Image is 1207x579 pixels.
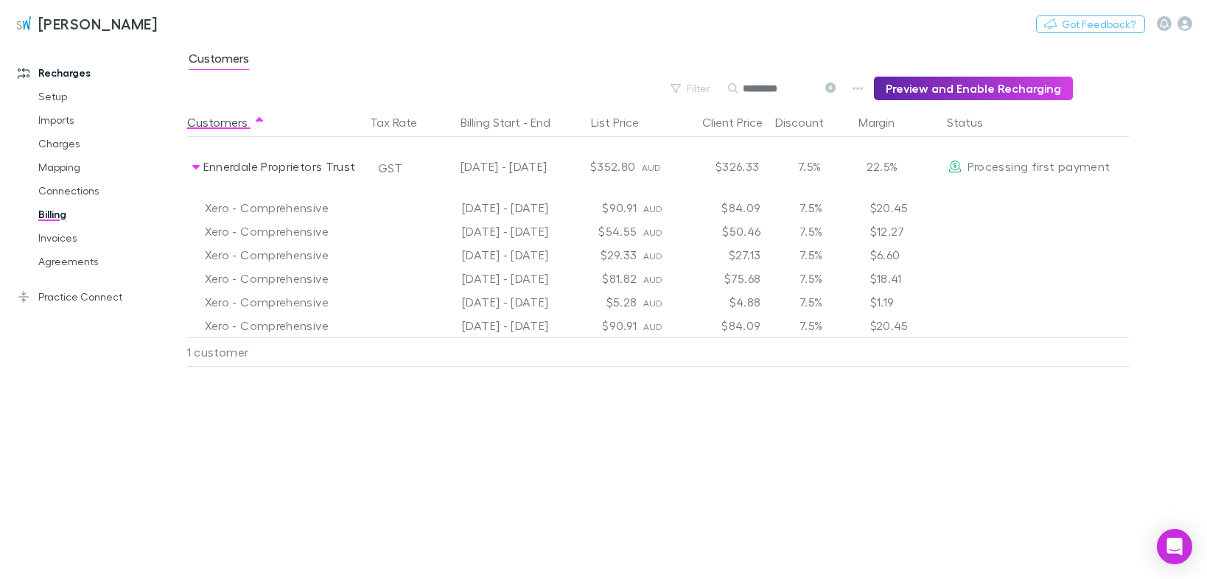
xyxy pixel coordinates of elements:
[679,314,767,337] div: $84.09
[860,158,898,175] p: 22.5%
[767,314,856,337] div: 7.5%
[371,156,409,180] button: GST
[15,15,32,32] img: Sinclair Wilson's Logo
[24,203,193,226] a: Billing
[187,137,1136,196] div: Ennerdale Proprietors TrustGST[DATE] - [DATE]$352.80AUD$326.337.5%22.5%EditProcessing first payment
[553,137,642,196] div: $352.80
[370,108,435,137] button: Tax Rate
[38,15,157,32] h3: [PERSON_NAME]
[856,220,944,243] div: $12.27
[643,203,663,214] span: AUD
[767,196,856,220] div: 7.5%
[422,220,555,243] div: [DATE] - [DATE]
[3,285,193,309] a: Practice Connect
[677,137,766,196] div: $326.33
[6,6,166,41] a: [PERSON_NAME]
[766,137,854,196] div: 7.5%
[24,85,193,108] a: Setup
[643,250,663,262] span: AUD
[856,290,944,314] div: $1.19
[643,227,663,238] span: AUD
[679,220,767,243] div: $50.46
[947,108,1001,137] button: Status
[968,159,1110,173] span: Processing first payment
[422,314,555,337] div: [DATE] - [DATE]
[679,267,767,290] div: $75.68
[1036,15,1145,33] button: Got Feedback?
[555,314,643,337] div: $90.91
[24,179,193,203] a: Connections
[427,137,547,196] div: [DATE] - [DATE]
[205,220,358,243] div: Xero - Comprehensive
[24,108,193,132] a: Imports
[3,61,193,85] a: Recharges
[205,314,358,337] div: Xero - Comprehensive
[679,290,767,314] div: $4.88
[856,267,944,290] div: $18.41
[24,226,193,250] a: Invoices
[767,220,856,243] div: 7.5%
[767,243,856,267] div: 7.5%
[24,155,193,179] a: Mapping
[422,267,555,290] div: [DATE] - [DATE]
[24,132,193,155] a: Charges
[591,108,657,137] button: List Price
[643,298,663,309] span: AUD
[461,108,568,137] button: Billing Start - End
[555,290,643,314] div: $5.28
[205,290,358,314] div: Xero - Comprehensive
[643,321,663,332] span: AUD
[189,51,249,70] span: Customers
[679,243,767,267] div: $27.13
[856,243,944,267] div: $6.60
[205,196,358,220] div: Xero - Comprehensive
[767,267,856,290] div: 7.5%
[856,314,944,337] div: $20.45
[24,250,193,273] a: Agreements
[205,267,358,290] div: Xero - Comprehensive
[856,196,944,220] div: $20.45
[643,274,663,285] span: AUD
[702,108,780,137] button: Client Price
[187,337,364,367] div: 1 customer
[1157,529,1192,564] div: Open Intercom Messenger
[858,108,912,137] button: Margin
[555,243,643,267] div: $29.33
[205,243,358,267] div: Xero - Comprehensive
[422,290,555,314] div: [DATE] - [DATE]
[203,137,360,196] div: Ennerdale Proprietors Trust
[187,108,265,137] button: Customers
[663,80,719,97] button: Filter
[642,162,662,173] span: AUD
[555,220,643,243] div: $54.55
[422,243,555,267] div: [DATE] - [DATE]
[767,290,856,314] div: 7.5%
[422,196,555,220] div: [DATE] - [DATE]
[555,196,643,220] div: $90.91
[775,108,842,137] button: Discount
[555,267,643,290] div: $81.82
[679,196,767,220] div: $84.09
[874,77,1073,100] button: Preview and Enable Recharging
